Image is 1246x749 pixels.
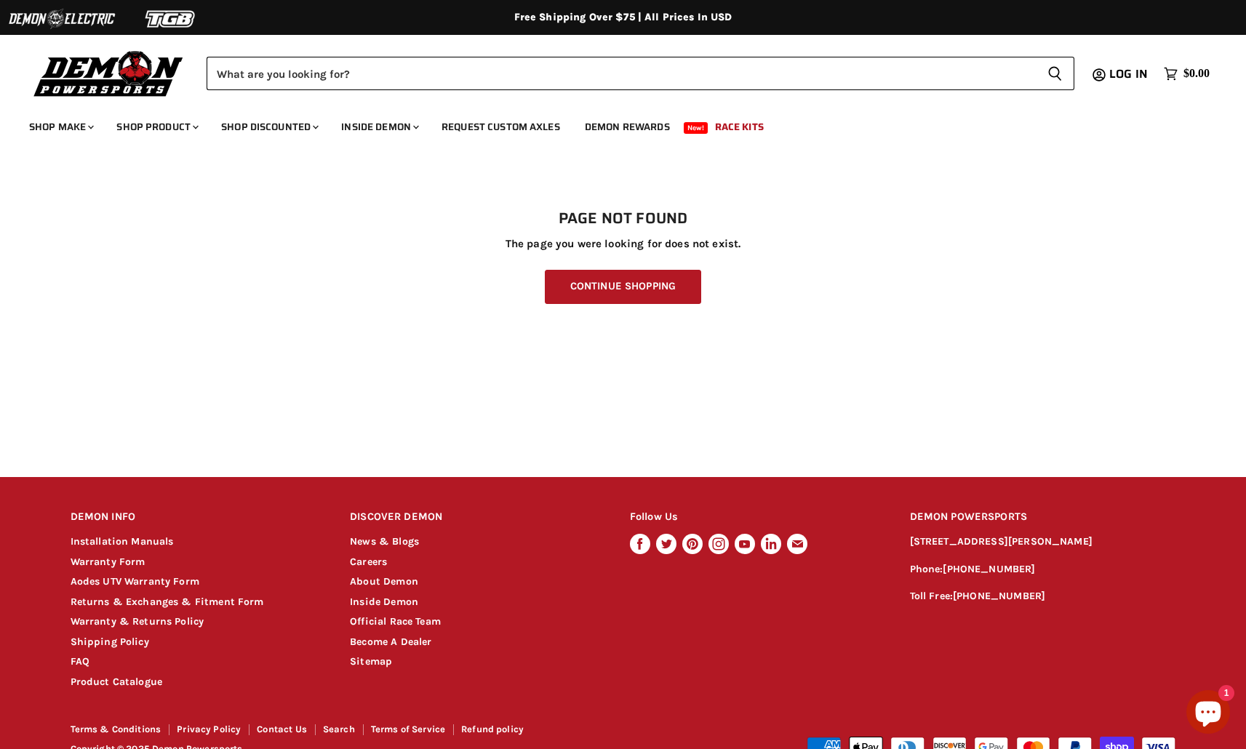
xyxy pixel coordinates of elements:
[18,106,1206,142] ul: Main menu
[105,112,207,142] a: Shop Product
[29,47,188,99] img: Demon Powersports
[545,270,701,304] a: Continue Shopping
[574,112,681,142] a: Demon Rewards
[71,210,1176,228] h1: Page not found
[1157,63,1217,84] a: $0.00
[71,238,1176,250] p: The page you were looking for does not exist.
[1109,65,1148,83] span: Log in
[704,112,775,142] a: Race Kits
[71,724,161,734] a: Terms & Conditions
[1183,67,1210,81] span: $0.00
[910,561,1176,578] p: Phone:
[71,615,204,628] a: Warranty & Returns Policy
[630,500,882,534] h2: Follow Us
[330,112,428,142] a: Inside Demon
[350,615,441,628] a: Official Race Team
[7,5,116,33] img: Demon Electric Logo 2
[207,57,1036,90] input: Search
[323,724,355,734] a: Search
[1036,57,1074,90] button: Search
[116,5,225,33] img: TGB Logo 2
[350,556,387,568] a: Careers
[1103,68,1157,81] a: Log in
[461,724,524,734] a: Refund policy
[210,112,327,142] a: Shop Discounted
[18,112,103,142] a: Shop Make
[71,575,199,588] a: Aodes UTV Warranty Form
[71,655,89,668] a: FAQ
[431,112,571,142] a: Request Custom Axles
[71,724,625,740] nav: Footer
[684,122,708,134] span: New!
[71,535,174,548] a: Installation Manuals
[350,596,418,608] a: Inside Demon
[350,575,418,588] a: About Demon
[350,535,419,548] a: News & Blogs
[177,724,241,734] a: Privacy Policy
[910,500,1176,534] h2: DEMON POWERSPORTS
[350,636,431,648] a: Become A Dealer
[350,500,602,534] h2: DISCOVER DEMON
[71,556,145,568] a: Warranty Form
[207,57,1074,90] form: Product
[71,676,163,688] a: Product Catalogue
[910,534,1176,550] p: [STREET_ADDRESS][PERSON_NAME]
[371,724,445,734] a: Terms of Service
[953,590,1045,602] a: [PHONE_NUMBER]
[71,636,149,648] a: Shipping Policy
[943,563,1035,575] a: [PHONE_NUMBER]
[41,11,1205,24] div: Free Shipping Over $75 | All Prices In USD
[910,588,1176,605] p: Toll Free:
[350,655,392,668] a: Sitemap
[1182,690,1234,737] inbox-online-store-chat: Shopify online store chat
[257,724,307,734] a: Contact Us
[71,500,323,534] h2: DEMON INFO
[71,596,264,608] a: Returns & Exchanges & Fitment Form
